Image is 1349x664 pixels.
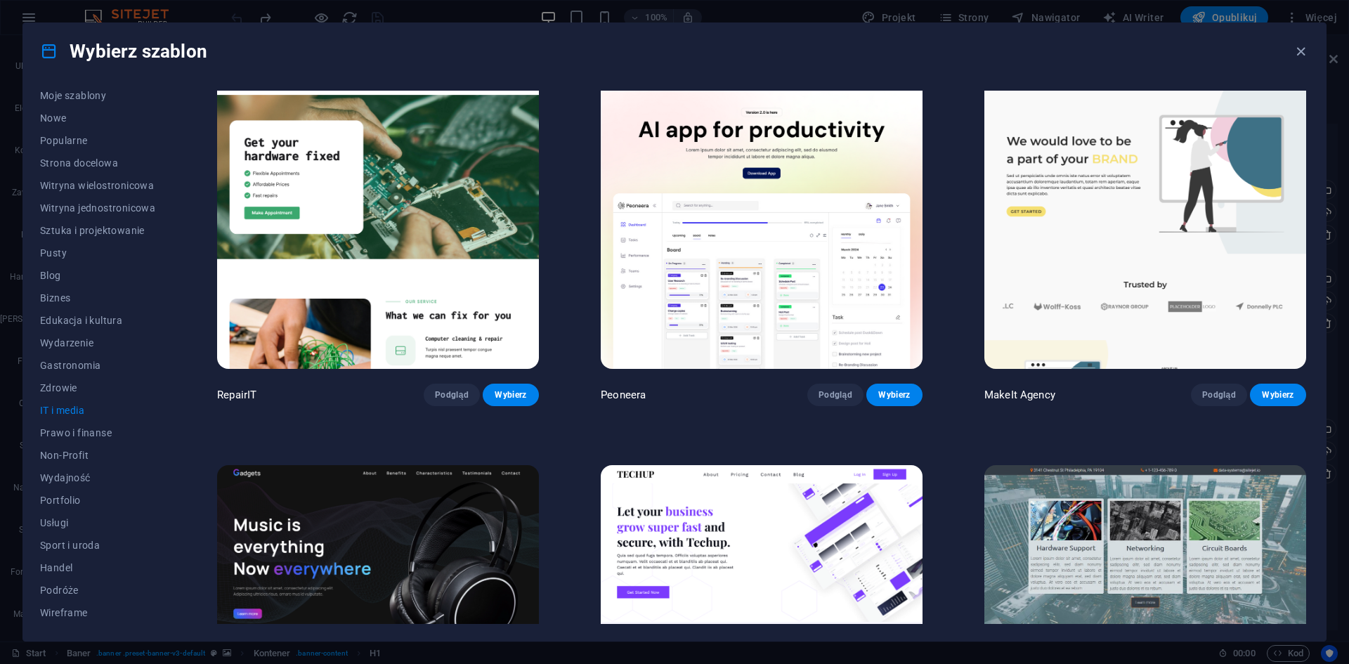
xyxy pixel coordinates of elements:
[1261,389,1295,401] span: Wybierz
[40,422,155,444] button: Prawo i finanse
[40,450,155,461] span: Non-Profit
[40,354,155,377] button: Gastronomia
[40,579,155,601] button: Podróże
[40,467,155,489] button: Wydajność
[40,84,155,107] button: Moje szablony
[40,534,155,556] button: Sport i uroda
[40,472,155,483] span: Wydajność
[40,225,155,236] span: Sztuka i projektowanie
[878,389,911,401] span: Wybierz
[40,405,155,416] span: IT i media
[601,388,646,402] p: Peoneera
[40,309,155,332] button: Edukacja i kultura
[40,399,155,422] button: IT i media
[40,90,155,101] span: Moje szablony
[40,157,155,169] span: Strona docelowa
[40,337,155,349] span: Wydarzenie
[40,585,155,596] span: Podróże
[217,72,539,369] img: RepairIT
[40,332,155,354] button: Wydarzenie
[40,270,155,281] span: Blog
[40,174,155,197] button: Witryna wielostronicowa
[40,180,155,191] span: Witryna wielostronicowa
[1191,384,1247,406] button: Podgląd
[40,135,155,146] span: Popularne
[40,607,155,618] span: Wireframe
[40,152,155,174] button: Strona docelowa
[40,202,155,214] span: Witryna jednostronicowa
[984,72,1306,369] img: MakeIt Agency
[217,388,256,402] p: RepairIT
[40,495,155,506] span: Portfolio
[40,112,155,124] span: Nowe
[435,389,469,401] span: Podgląd
[601,72,923,369] img: Peoneera
[40,562,155,573] span: Handel
[866,384,923,406] button: Wybierz
[40,444,155,467] button: Non-Profit
[984,388,1055,402] p: MakeIt Agency
[40,540,155,551] span: Sport i uroda
[819,389,852,401] span: Podgląd
[40,40,207,63] h4: Wybierz szablon
[40,292,155,304] span: Biznes
[40,377,155,399] button: Zdrowie
[40,197,155,219] button: Witryna jednostronicowa
[40,556,155,579] button: Handel
[40,287,155,309] button: Biznes
[40,512,155,534] button: Usługi
[1250,384,1306,406] button: Wybierz
[40,219,155,242] button: Sztuka i projektowanie
[40,242,155,264] button: Pusty
[483,384,539,406] button: Wybierz
[807,384,864,406] button: Podgląd
[40,489,155,512] button: Portfolio
[40,264,155,287] button: Blog
[40,601,155,624] button: Wireframe
[40,247,155,259] span: Pusty
[40,517,155,528] span: Usługi
[40,315,155,326] span: Edukacja i kultura
[40,382,155,393] span: Zdrowie
[40,360,155,371] span: Gastronomia
[40,427,155,438] span: Prawo i finanse
[40,107,155,129] button: Nowe
[494,389,528,401] span: Wybierz
[424,384,480,406] button: Podgląd
[1202,389,1236,401] span: Podgląd
[40,129,155,152] button: Popularne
